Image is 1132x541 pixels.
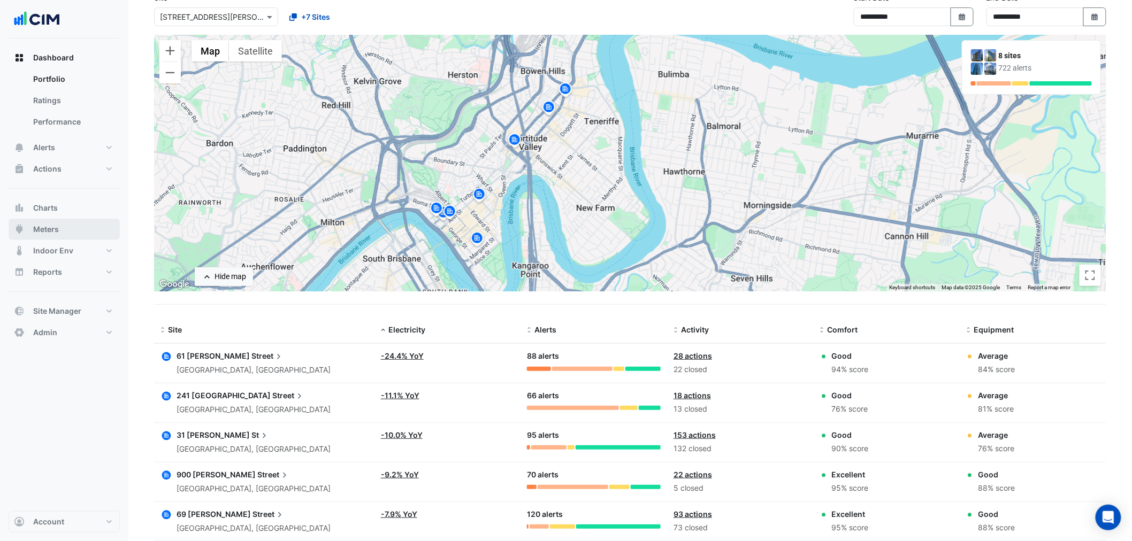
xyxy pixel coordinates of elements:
button: Show satellite imagery [229,40,282,61]
a: 93 actions [674,509,712,519]
div: 94% score [832,364,869,376]
div: [GEOGRAPHIC_DATA], [GEOGRAPHIC_DATA] [177,364,331,376]
a: Report a map error [1028,284,1071,290]
div: 5 closed [674,482,807,494]
span: Map data ©2025 Google [942,284,1000,290]
div: 81% score [978,403,1014,415]
div: Good [832,350,869,361]
app-icon: Site Manager [14,306,25,316]
button: Toggle fullscreen view [1080,265,1101,286]
span: Street [257,469,290,481]
button: Show street map [192,40,229,61]
app-icon: Alerts [14,142,25,153]
span: Site [168,325,182,334]
button: Dashboard [9,47,120,68]
div: 13 closed [674,403,807,415]
div: Hide map [215,271,246,282]
img: 31 Duncan St [984,63,997,75]
a: -24.4% YoY [381,351,424,360]
span: Meters [33,224,59,235]
div: [GEOGRAPHIC_DATA], [GEOGRAPHIC_DATA] [177,443,331,455]
img: site-pin.svg [469,230,486,249]
div: Good [832,390,868,401]
span: Comfort [828,325,858,334]
div: Dashboard [9,68,120,137]
img: site-pin.svg [441,204,458,222]
span: Electricity [388,325,425,334]
img: site-pin.svg [557,81,574,100]
span: 61 [PERSON_NAME] [177,351,250,360]
app-icon: Reports [14,267,25,277]
div: 76% score [832,403,868,415]
app-icon: Dashboard [14,52,25,63]
button: +7 Sites [282,7,337,26]
div: 73 closed [674,522,807,534]
div: 8 sites [999,50,1092,61]
img: 241 Adelaide Street [984,49,997,61]
div: 120 alerts [527,508,661,521]
button: Zoom in [159,40,181,61]
span: Actions [33,164,62,174]
span: Dashboard [33,52,74,63]
a: -11.1% YoY [381,391,419,400]
span: Reports [33,267,62,277]
app-icon: Charts [14,203,25,213]
span: Account [33,516,64,527]
span: Alerts [534,325,556,334]
span: +7 Sites [301,11,330,22]
div: Good [832,429,869,440]
div: Good [978,508,1015,520]
a: Performance [25,111,120,133]
div: [GEOGRAPHIC_DATA], [GEOGRAPHIC_DATA] [177,483,331,495]
div: [GEOGRAPHIC_DATA], [GEOGRAPHIC_DATA] [177,522,331,535]
span: 69 [PERSON_NAME] [177,509,251,519]
span: Street [272,390,305,401]
button: Reports [9,261,120,283]
span: Indoor Env [33,245,73,256]
div: [GEOGRAPHIC_DATA], [GEOGRAPHIC_DATA] [177,404,331,416]
span: Street [251,350,284,362]
button: Charts [9,197,120,219]
a: 28 actions [674,351,712,360]
div: 70 alerts [527,469,661,481]
span: 900 [PERSON_NAME] [177,470,256,479]
span: 241 [GEOGRAPHIC_DATA] [177,391,271,400]
a: 18 actions [674,391,711,400]
span: St [251,429,270,441]
div: 88% score [978,522,1015,534]
a: Portfolio [25,68,120,90]
img: site-pin.svg [540,99,557,118]
a: 22 actions [674,470,712,479]
a: -7.9% YoY [381,509,417,519]
button: Keyboard shortcuts [890,284,936,291]
app-icon: Admin [14,327,25,338]
div: Excellent [832,508,869,520]
a: -10.0% YoY [381,430,423,439]
div: 22 closed [674,364,807,376]
a: -9.2% YoY [381,470,419,479]
span: Alerts [33,142,55,153]
span: Street [253,508,285,520]
div: 88 alerts [527,350,661,362]
img: site-pin.svg [428,200,445,219]
a: 153 actions [674,430,716,439]
span: Admin [33,327,57,338]
div: Open Intercom Messenger [1096,505,1121,530]
button: Site Manager [9,300,120,322]
div: 132 closed [674,443,807,455]
span: Activity [681,325,709,334]
span: Charts [33,203,58,213]
button: Admin [9,322,120,343]
div: 66 alerts [527,390,661,402]
div: 90% score [832,443,869,455]
button: Meters [9,219,120,240]
div: Excellent [832,469,869,480]
app-icon: Meters [14,224,25,235]
app-icon: Actions [14,164,25,174]
div: 95 alerts [527,429,661,442]
div: 95% score [832,522,869,534]
div: Good [978,469,1015,480]
div: 95% score [832,482,869,494]
button: Actions [9,158,120,180]
img: 14 Stratton Street [971,49,983,61]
